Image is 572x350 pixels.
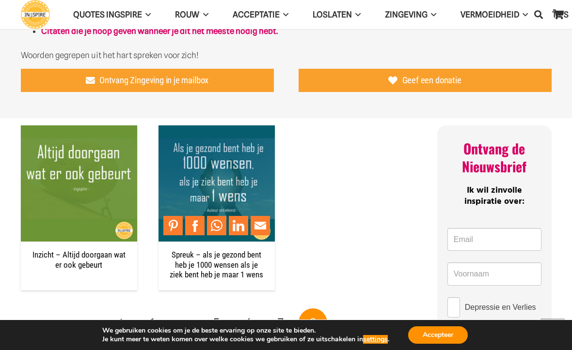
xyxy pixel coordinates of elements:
li: Facebook [185,216,207,235]
a: Pin to Pinterest [163,216,183,235]
span: 6 [246,316,252,330]
li: Pinterest [163,216,185,235]
span: 5 [213,316,220,330]
span: Acceptatie Menu [280,2,288,27]
a: QUOTES INGSPIREQUOTES INGSPIRE Menu [61,2,163,27]
span: 1 [150,316,155,330]
img: Spreuk - als je gezond bent heb je 1000 wensen als je ziek bent heb je maar 1 wens [159,125,275,242]
a: Share to LinkedIn [229,216,248,235]
button: Accepteer [408,326,468,344]
a: Share to WhatsApp [207,216,226,235]
a: Share to Facebook [185,216,205,235]
button: settings [363,335,388,344]
span: ROUW [175,10,199,19]
span: Geef een donatie [402,75,461,86]
span: Ik wil zinvolle inspiratie over: [464,183,524,209]
span: QUOTES INGSPIRE [73,10,142,19]
p: We gebruiken cookies om je de beste ervaring op onze site te bieden. [102,326,389,335]
a: Terug naar top [540,319,565,343]
span: Depressie en Verlies [465,301,536,313]
input: Depressie en Verlies [447,297,460,318]
a: Inzicht – Altijd doorgaan wat er ook gebeurt [32,250,126,269]
a: Pagina 5 [202,308,231,337]
a: LoslatenLoslaten Menu [301,2,373,27]
a: Spreuk – als je gezond bent heb je 1000 wensen als je ziek bent heb je maar 1 wens [170,250,263,279]
a: AcceptatieAcceptatie Menu [221,2,301,27]
a: Pagina 7 [267,308,296,337]
input: Voornaam [447,262,541,286]
span: Loslaten Menu [352,2,361,27]
img: Uitspraak ingspire - Altijd doorgaan wat er ook gebeurt [21,125,137,242]
span: … [170,308,199,337]
a: Pagina 1 [138,308,167,337]
li: WhatsApp [207,216,229,235]
span: Acceptatie [233,10,280,19]
a: ROUWROUW Menu [163,2,220,27]
p: Je kunt meer te weten komen over welke cookies we gebruiken of ze uitschakelen in . [102,335,389,344]
span: Loslaten [313,10,352,19]
span: Zingeving [385,10,428,19]
a: Geef een donatie [299,69,552,92]
a: VERMOEIDHEIDVERMOEIDHEID Menu [448,2,540,27]
p: Woorden gegrepen uit het hart spreken voor zich! [21,49,552,61]
span: Ontvang Zingeving in je mailbox [99,75,208,86]
input: Email [447,228,541,251]
a: Spreuk – als je gezond bent heb je 1000 wensen als je ziek bent heb je maar 1 wens [159,126,275,136]
span: VERMOEIDHEID [461,10,519,19]
span: QUOTES INGSPIRE Menu [142,2,151,27]
span: TIPS [552,10,569,19]
span: Ontvang de Nieuwsbrief [462,138,526,176]
li: Email This [251,216,272,235]
a: Inzicht – Altijd doorgaan wat er ook gebeurt [21,126,137,136]
a: ZingevingZingeving Menu [373,2,448,27]
span: Pagina 8 [299,308,328,337]
a: Ontvang Zingeving in je mailbox [21,69,274,92]
span: VERMOEIDHEID Menu [519,2,528,27]
a: Pagina 6 [234,308,263,337]
span: 7 [278,316,284,330]
a: Zoeken [529,2,548,27]
li: LinkedIn [229,216,251,235]
span: 8 [310,316,317,330]
span: ROUW Menu [199,2,208,27]
a: Mail to Email This [251,216,270,235]
span: Zingeving Menu [428,2,436,27]
a: Citaten die je hoop geven wanneer je dit het meeste nodig hebt. [41,26,278,36]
